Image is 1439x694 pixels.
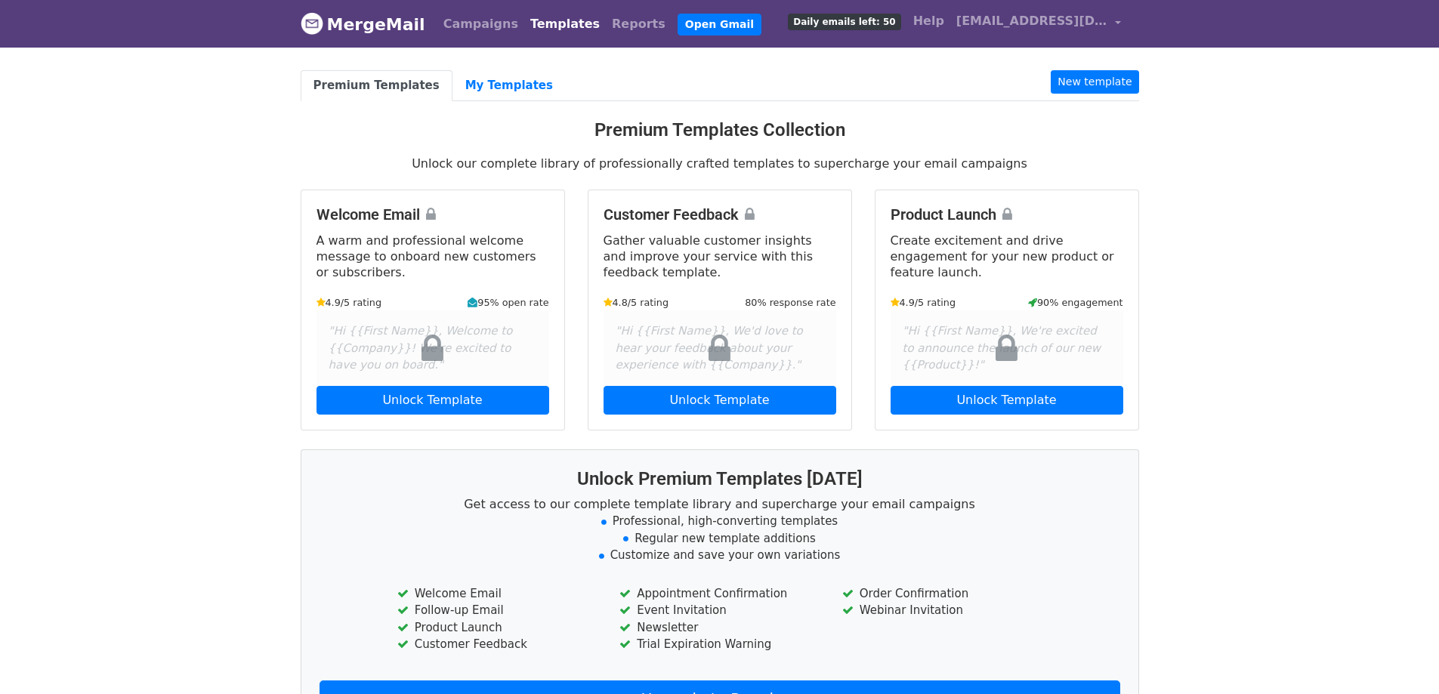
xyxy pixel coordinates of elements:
[891,295,956,310] small: 4.9/5 rating
[619,619,819,637] li: Newsletter
[452,70,566,101] a: My Templates
[524,9,606,39] a: Templates
[891,233,1123,280] p: Create excitement and drive engagement for your new product or feature launch.
[950,6,1127,42] a: [EMAIL_ADDRESS][DOMAIN_NAME]
[907,6,950,36] a: Help
[317,310,549,386] div: "Hi {{First Name}}, Welcome to {{Company}}! We're excited to have you on board."
[301,8,425,40] a: MergeMail
[604,386,836,415] a: Unlock Template
[619,585,819,603] li: Appointment Confirmation
[320,468,1120,490] h3: Unlock Premium Templates [DATE]
[397,619,597,637] li: Product Launch
[891,386,1123,415] a: Unlock Template
[842,602,1042,619] li: Webinar Invitation
[604,295,669,310] small: 4.8/5 rating
[397,602,597,619] li: Follow-up Email
[317,233,549,280] p: A warm and professional welcome message to onboard new customers or subscribers.
[320,530,1120,547] li: Regular new template additions
[842,585,1042,603] li: Order Confirmation
[891,310,1123,386] div: "Hi {{First Name}}, We're excited to announce the launch of our new {{Product}}!"
[301,70,452,101] a: Premium Templates
[301,156,1139,171] p: Unlock our complete library of professionally crafted templates to supercharge your email campaigns
[782,6,906,36] a: Daily emails left: 50
[317,386,549,415] a: Unlock Template
[788,14,900,30] span: Daily emails left: 50
[891,205,1123,224] h4: Product Launch
[606,9,672,39] a: Reports
[1028,295,1123,310] small: 90% engagement
[437,9,524,39] a: Campaigns
[397,636,597,653] li: Customer Feedback
[619,636,819,653] li: Trial Expiration Warning
[678,14,761,35] a: Open Gmail
[301,119,1139,141] h3: Premium Templates Collection
[317,295,382,310] small: 4.9/5 rating
[619,602,819,619] li: Event Invitation
[320,496,1120,512] p: Get access to our complete template library and supercharge your email campaigns
[468,295,548,310] small: 95% open rate
[1051,70,1138,94] a: New template
[320,547,1120,564] li: Customize and save your own variations
[956,12,1107,30] span: [EMAIL_ADDRESS][DOMAIN_NAME]
[604,233,836,280] p: Gather valuable customer insights and improve your service with this feedback template.
[397,585,597,603] li: Welcome Email
[604,205,836,224] h4: Customer Feedback
[301,12,323,35] img: MergeMail logo
[317,205,549,224] h4: Welcome Email
[745,295,835,310] small: 80% response rate
[604,310,836,386] div: "Hi {{First Name}}, We'd love to hear your feedback about your experience with {{Company}}."
[320,513,1120,530] li: Professional, high-converting templates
